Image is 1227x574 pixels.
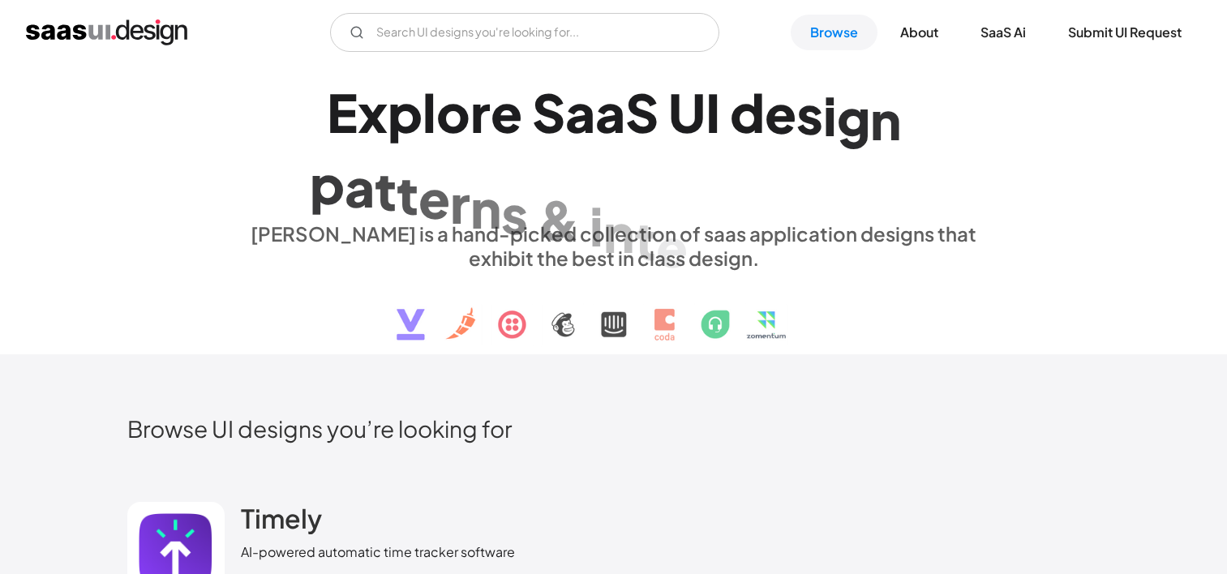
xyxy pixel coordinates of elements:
div: x [358,81,388,143]
div: S [532,81,565,143]
form: Email Form [330,13,719,52]
h2: Browse UI designs you’re looking for [127,414,1100,443]
div: n [603,202,634,264]
div: E [327,81,358,143]
div: d [730,81,765,143]
div: & [538,189,580,251]
div: S [625,81,659,143]
div: I [706,81,720,143]
div: l [423,81,436,143]
div: U [668,81,706,143]
div: r [470,81,491,143]
a: Browse [791,15,877,50]
div: a [595,81,625,143]
div: o [436,81,470,143]
div: e [765,82,796,144]
div: g [837,86,870,148]
div: t [397,163,418,225]
a: Submit UI Request [1049,15,1201,50]
div: a [565,81,595,143]
a: SaaS Ai [961,15,1045,50]
div: i [590,195,603,257]
div: a [345,156,375,218]
div: s [796,83,823,145]
div: n [870,88,901,151]
div: e [656,216,688,279]
a: About [881,15,958,50]
div: e [491,81,522,143]
div: n [470,178,501,240]
div: p [310,153,345,216]
div: r [450,172,470,234]
div: AI-powered automatic time tracker software [241,542,515,562]
h1: Explore SaaS UI design patterns & interactions. [241,81,987,206]
h2: Timely [241,502,322,534]
div: i [823,84,837,147]
div: e [418,168,450,230]
div: p [388,81,423,143]
div: [PERSON_NAME] is a hand-picked collection of saas application designs that exhibit the best in cl... [241,221,987,270]
div: t [375,160,397,222]
div: t [634,208,656,271]
img: text, icon, saas logo [368,270,860,354]
div: s [501,182,528,245]
input: Search UI designs you're looking for... [330,13,719,52]
a: Timely [241,502,322,542]
a: home [26,19,187,45]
